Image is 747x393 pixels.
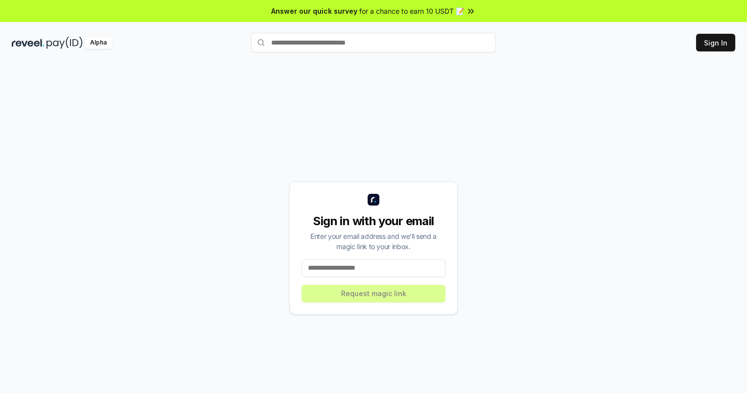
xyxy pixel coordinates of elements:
img: reveel_dark [12,37,45,49]
div: Sign in with your email [302,213,445,229]
img: logo_small [368,194,379,206]
div: Alpha [85,37,112,49]
img: pay_id [47,37,83,49]
span: Answer our quick survey [271,6,357,16]
button: Sign In [696,34,735,51]
div: Enter your email address and we’ll send a magic link to your inbox. [302,231,445,252]
span: for a chance to earn 10 USDT 📝 [359,6,464,16]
